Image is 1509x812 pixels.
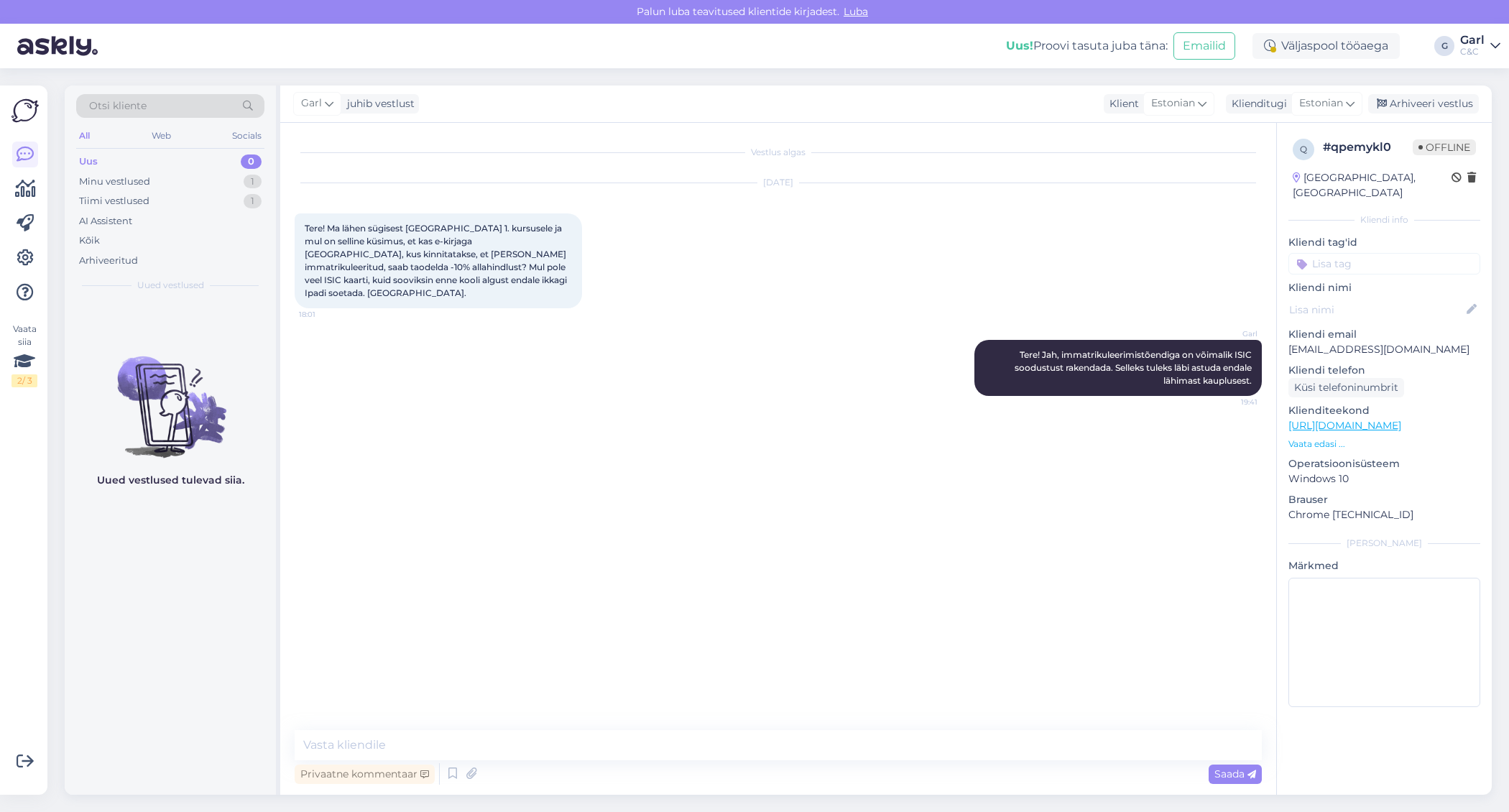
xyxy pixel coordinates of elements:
p: Kliendi telefon [1288,363,1480,378]
span: Luba [839,5,872,18]
span: Tere! Jah, immatrikuleerimistõendiga on võimalik ISIC soodustust rakendada. Selleks tuleks läbi a... [1015,349,1254,386]
span: Estonian [1151,96,1195,111]
div: Kliendi info [1288,213,1480,226]
div: Arhiveeri vestlus [1368,94,1479,114]
p: Chrome [TECHNICAL_ID] [1288,507,1480,522]
div: Kõik [79,234,100,248]
div: Vaata siia [11,323,37,387]
div: G [1434,36,1454,56]
div: Web [149,126,174,145]
div: [GEOGRAPHIC_DATA], [GEOGRAPHIC_DATA] [1293,170,1452,200]
p: Märkmed [1288,558,1480,573]
div: # qpemykl0 [1323,139,1413,156]
span: Tere! Ma lähen sügisest [GEOGRAPHIC_DATA] 1. kursusele ja mul on selline küsimus, et kas e-kirjag... [305,223,569,298]
div: Uus [79,154,98,169]
div: [DATE] [295,176,1262,189]
span: q [1300,144,1307,154]
p: Windows 10 [1288,471,1480,486]
div: Privaatne kommentaar [295,765,435,784]
span: Garl [301,96,322,111]
p: Kliendi email [1288,327,1480,342]
p: Operatsioonisüsteem [1288,456,1480,471]
span: Estonian [1299,96,1343,111]
p: Klienditeekond [1288,403,1480,418]
div: Klienditugi [1226,96,1287,111]
input: Lisa nimi [1289,302,1464,318]
span: Uued vestlused [137,279,204,292]
div: 1 [244,194,262,208]
button: Emailid [1173,32,1235,60]
input: Lisa tag [1288,253,1480,274]
img: Askly Logo [11,97,39,124]
div: juhib vestlust [341,96,415,111]
div: Väljaspool tööaega [1252,33,1400,59]
a: GarlC&C [1460,34,1500,57]
b: Uus! [1006,39,1033,52]
div: Minu vestlused [79,175,150,189]
div: Vestlus algas [295,146,1262,159]
div: Garl [1460,34,1485,46]
div: AI Assistent [79,214,132,229]
a: [URL][DOMAIN_NAME] [1288,419,1401,432]
p: Uued vestlused tulevad siia. [97,473,244,488]
div: Socials [229,126,264,145]
div: Küsi telefoninumbrit [1288,378,1404,397]
div: All [76,126,93,145]
div: Arhiveeritud [79,254,138,268]
div: 1 [244,175,262,189]
div: 0 [241,154,262,169]
span: Offline [1413,139,1476,155]
span: 19:41 [1204,397,1257,407]
span: Garl [1204,328,1257,339]
p: [EMAIL_ADDRESS][DOMAIN_NAME] [1288,342,1480,357]
span: Otsi kliente [89,98,147,114]
div: C&C [1460,46,1485,57]
div: Klient [1104,96,1139,111]
p: Vaata edasi ... [1288,438,1480,451]
p: Brauser [1288,492,1480,507]
span: Saada [1214,767,1256,780]
img: No chats [65,331,276,460]
div: Tiimi vestlused [79,194,149,208]
div: [PERSON_NAME] [1288,537,1480,550]
div: 2 / 3 [11,374,37,387]
p: Kliendi nimi [1288,280,1480,295]
span: 18:01 [299,309,353,320]
p: Kliendi tag'id [1288,235,1480,250]
div: Proovi tasuta juba täna: [1006,37,1168,55]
